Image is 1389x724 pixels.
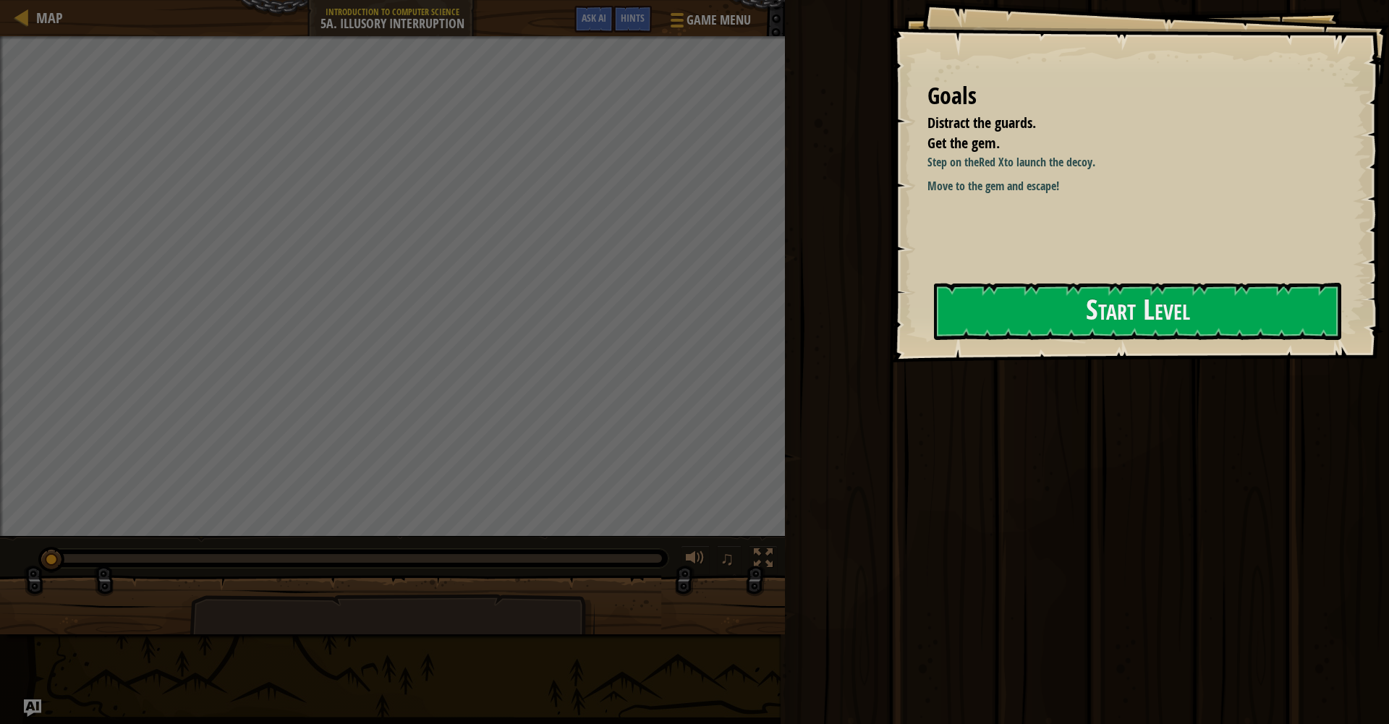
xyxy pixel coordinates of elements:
button: Ask AI [24,699,41,717]
span: Hints [621,11,645,25]
span: Ask AI [582,11,606,25]
span: Get the gem. [927,133,1000,153]
p: Step on the to launch the decoy. [927,154,1349,171]
div: Goals [927,80,1338,113]
strong: Red X [979,154,1004,170]
button: ♫ [717,545,742,575]
a: Map [29,8,63,27]
span: ♫ [720,548,734,569]
li: Get the gem. [909,133,1335,154]
button: Start Level [934,283,1341,340]
span: Distract the guards. [927,113,1036,132]
li: Distract the guards. [909,113,1335,134]
button: Adjust volume [681,545,710,575]
p: Move to the gem and escape! [927,178,1349,195]
span: Map [36,8,63,27]
span: Game Menu [687,11,751,30]
button: Toggle fullscreen [749,545,778,575]
button: Ask AI [574,6,613,33]
button: Game Menu [659,6,760,40]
